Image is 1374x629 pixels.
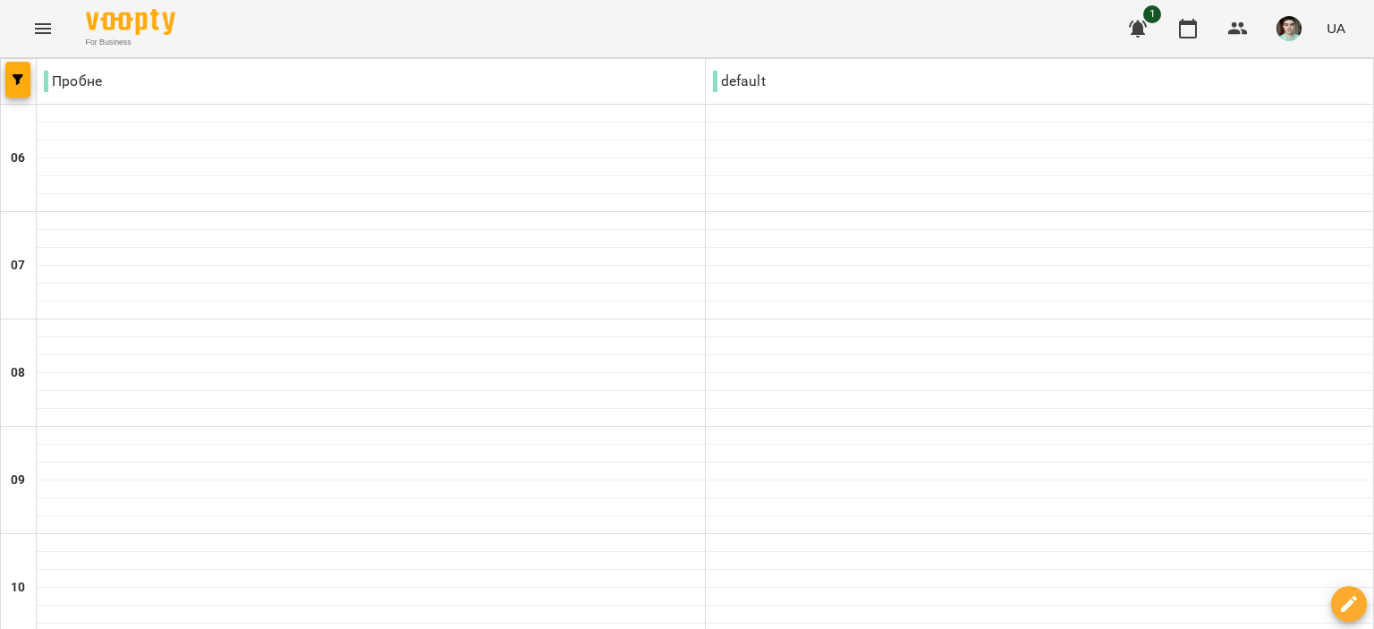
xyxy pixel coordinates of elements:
[1143,5,1161,23] span: 1
[713,71,766,92] p: default
[1276,16,1302,41] img: 8482cb4e613eaef2b7d25a10e2b5d949.jpg
[44,71,102,92] p: Пробне
[11,363,25,383] h6: 08
[1327,19,1345,38] span: UA
[86,9,175,35] img: Voopty Logo
[21,7,64,50] button: Menu
[11,256,25,276] h6: 07
[11,149,25,168] h6: 06
[1319,12,1353,45] button: UA
[86,37,175,48] span: For Business
[11,578,25,598] h6: 10
[11,471,25,490] h6: 09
